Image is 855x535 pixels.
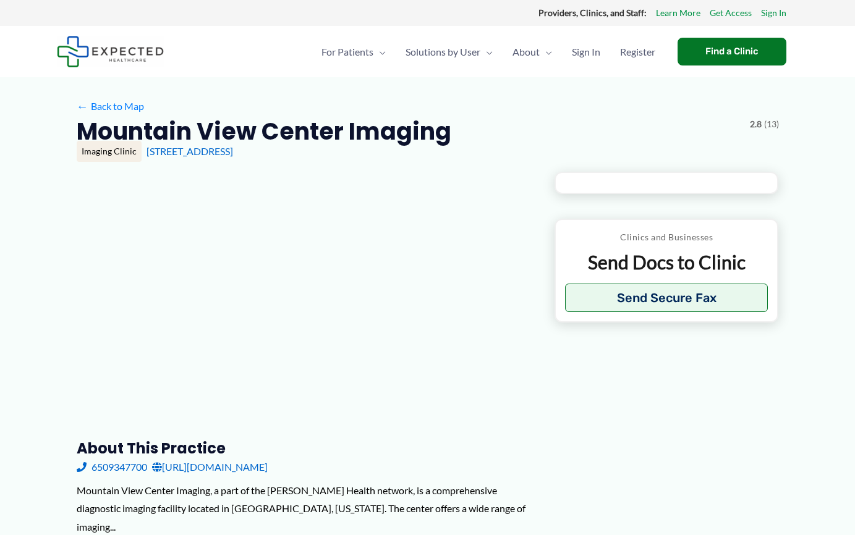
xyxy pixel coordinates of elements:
[764,116,779,132] span: (13)
[540,30,552,74] span: Menu Toggle
[321,30,373,74] span: For Patients
[761,5,786,21] a: Sign In
[620,30,655,74] span: Register
[77,458,147,476] a: 6509347700
[406,30,480,74] span: Solutions by User
[565,229,768,245] p: Clinics and Businesses
[152,458,268,476] a: [URL][DOMAIN_NAME]
[396,30,503,74] a: Solutions by UserMenu Toggle
[77,97,144,116] a: ←Back to Map
[538,7,647,18] strong: Providers, Clinics, and Staff:
[610,30,665,74] a: Register
[565,284,768,312] button: Send Secure Fax
[312,30,665,74] nav: Primary Site Navigation
[710,5,752,21] a: Get Access
[678,38,786,65] a: Find a Clinic
[57,36,164,67] img: Expected Healthcare Logo - side, dark font, small
[656,5,700,21] a: Learn More
[373,30,386,74] span: Menu Toggle
[77,141,142,162] div: Imaging Clinic
[480,30,493,74] span: Menu Toggle
[312,30,396,74] a: For PatientsMenu Toggle
[77,439,535,458] h3: About this practice
[503,30,562,74] a: AboutMenu Toggle
[572,30,600,74] span: Sign In
[77,116,451,146] h2: Mountain View Center Imaging
[750,116,762,132] span: 2.8
[77,100,88,112] span: ←
[562,30,610,74] a: Sign In
[147,145,233,157] a: [STREET_ADDRESS]
[513,30,540,74] span: About
[565,250,768,274] p: Send Docs to Clinic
